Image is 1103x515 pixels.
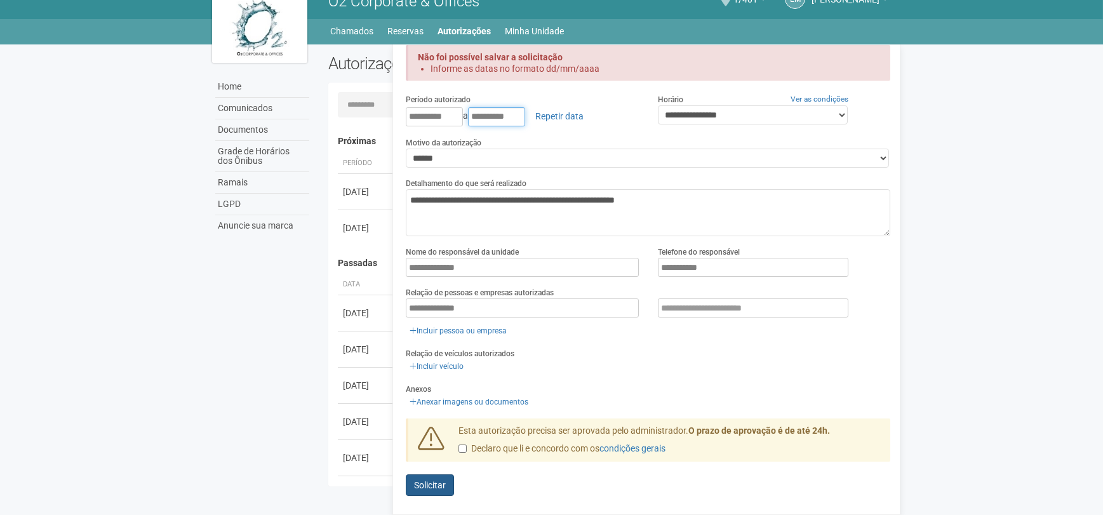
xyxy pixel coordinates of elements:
label: Nome do responsável da unidade [406,246,519,258]
th: Período [338,153,395,174]
label: Anexos [406,384,431,395]
label: Detalhamento do que será realizado [406,178,526,189]
a: Chamados [331,22,374,40]
button: Solicitar [406,474,454,496]
label: Relação de veículos autorizados [406,348,514,359]
a: Documentos [215,119,309,141]
th: Data [338,274,395,295]
a: Repetir data [527,105,592,127]
a: Grade de Horários dos Ônibus [215,141,309,172]
strong: Não foi possível salvar a solicitação [418,52,563,62]
a: condições gerais [599,443,665,453]
div: [DATE] [343,185,390,198]
div: [DATE] [343,451,390,464]
a: Comunicados [215,98,309,119]
label: Relação de pessoas e empresas autorizadas [406,287,554,298]
label: Motivo da autorização [406,137,481,149]
div: Esta autorização precisa ser aprovada pelo administrador. [449,425,891,462]
a: Incluir pessoa ou empresa [406,324,511,338]
a: Minha Unidade [505,22,565,40]
a: Ver as condições [791,95,848,104]
a: Home [215,76,309,98]
div: a [406,105,639,127]
a: Incluir veículo [406,359,467,373]
label: Período autorizado [406,94,471,105]
strong: O prazo de aprovação é de até 24h. [688,425,830,436]
li: Informe as datas no formato dd/mm/aaaa [431,63,868,74]
a: Ramais [215,172,309,194]
a: Anuncie sua marca [215,215,309,236]
div: [DATE] [343,307,390,319]
h4: Passadas [338,258,882,268]
div: [DATE] [343,415,390,428]
a: Anexar imagens ou documentos [406,395,532,409]
a: Autorizações [438,22,491,40]
span: Solicitar [414,480,446,490]
a: LGPD [215,194,309,215]
label: Telefone do responsável [658,246,740,258]
div: [DATE] [343,222,390,234]
label: Horário [658,94,683,105]
h2: Autorizações [328,54,600,73]
div: [DATE] [343,379,390,392]
h4: Próximas [338,137,882,146]
a: Reservas [388,22,424,40]
div: [DATE] [343,343,390,356]
input: Declaro que li e concordo com oscondições gerais [458,445,467,453]
label: Declaro que li e concordo com os [458,443,665,455]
